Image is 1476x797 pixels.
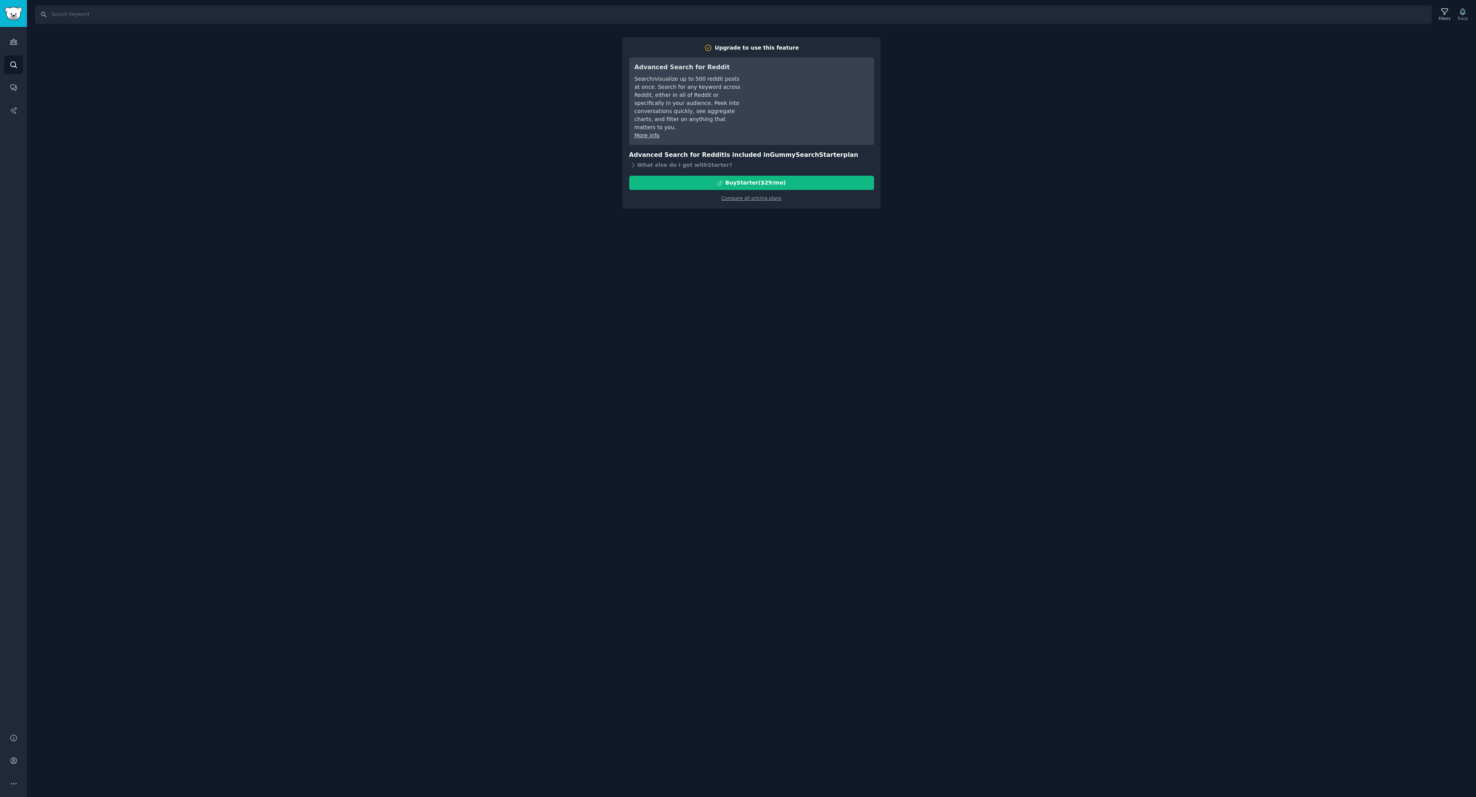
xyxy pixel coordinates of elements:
a: More info [635,132,660,138]
div: Buy Starter ($ 29 /mo ) [725,179,786,187]
div: Search/visualize up to 500 reddit posts at once. Search for any keyword across Reddit, either in ... [635,75,743,131]
img: GummySearch logo [5,7,22,20]
div: Filters [1439,16,1451,21]
h3: Advanced Search for Reddit [635,63,743,72]
span: GummySearch Starter [770,151,843,158]
iframe: YouTube video player [753,63,869,120]
div: Upgrade to use this feature [715,44,799,52]
h3: Advanced Search for Reddit is included in plan [629,150,874,160]
a: Compare all pricing plans [721,196,781,201]
input: Search Keyword [35,5,1432,24]
button: BuyStarter($29/mo) [629,176,874,190]
div: What else do I get with Starter ? [629,160,874,170]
